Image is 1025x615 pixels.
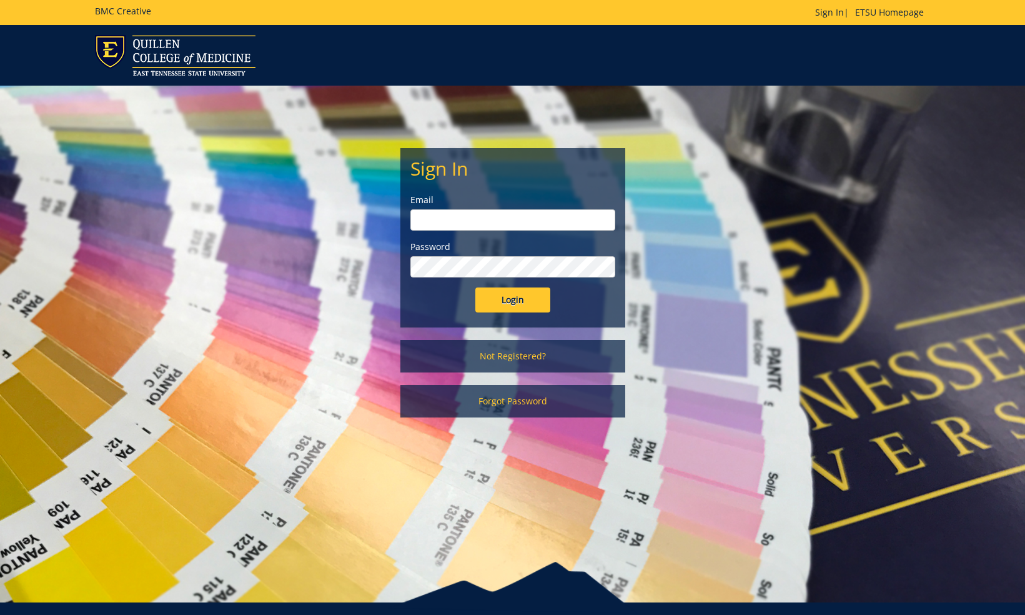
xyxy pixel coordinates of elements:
h2: Sign In [410,158,615,179]
input: Login [475,287,550,312]
label: Password [410,241,615,253]
p: | [815,6,930,19]
h5: BMC Creative [95,6,151,16]
a: Sign In [815,6,844,18]
a: Not Registered? [400,340,625,372]
a: ETSU Homepage [849,6,930,18]
a: Forgot Password [400,385,625,417]
label: Email [410,194,615,206]
img: ETSU logo [95,35,255,76]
